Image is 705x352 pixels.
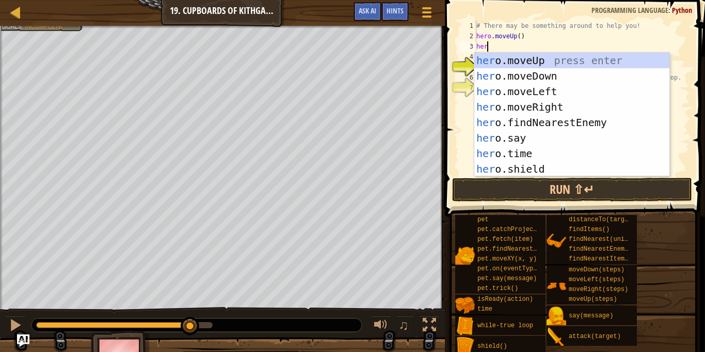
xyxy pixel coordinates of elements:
span: pet [477,216,489,223]
span: moveDown(steps) [569,266,624,273]
button: Run ⇧↵ [452,178,693,202]
span: say(message) [569,312,613,319]
span: pet.findNearestByType(type) [477,246,578,253]
span: Ask AI [359,6,376,16]
span: pet.on(eventType, handler) [477,265,574,272]
button: Show game menu [414,2,440,26]
button: Ask AI [354,2,381,21]
span: moveLeft(steps) [569,276,624,283]
span: Hints [387,6,404,16]
button: Adjust volume [371,316,391,337]
div: 2 [459,31,476,41]
div: 1 [459,21,476,31]
span: shield() [477,343,507,350]
span: isReady(action) [477,296,533,303]
span: pet.say(message) [477,275,537,282]
span: : [668,5,672,15]
span: while-true loop [477,322,533,329]
div: Sort New > Old [4,13,701,23]
span: Programming language [591,5,668,15]
span: moveRight(steps) [569,286,628,293]
span: findNearestEnemy() [569,246,636,253]
div: 7 [459,83,476,93]
div: Sort A > Z [4,4,701,13]
div: 4 [459,52,476,62]
button: Ctrl + P: Pause [5,316,26,337]
span: findNearestItem() [569,255,632,263]
img: portrait.png [455,316,475,336]
div: Delete [4,32,701,41]
span: pet.trick() [477,285,518,292]
span: ♫ [398,317,409,333]
button: Ask AI [17,334,29,347]
img: portrait.png [547,276,566,296]
img: portrait.png [455,296,475,315]
span: pet.moveXY(x, y) [477,255,537,263]
span: findNearest(units) [569,236,636,243]
span: time [477,305,492,313]
span: Python [672,5,692,15]
div: Move To ... [4,69,701,79]
span: moveUp(steps) [569,296,617,303]
span: findItems() [569,226,610,233]
button: Toggle fullscreen [419,316,440,337]
div: 5 [459,62,476,72]
span: attack(target) [569,333,621,340]
div: 3 [459,41,476,52]
span: pet.catchProjectile(arrow) [477,226,574,233]
div: Move To ... [4,23,701,32]
div: Options [4,41,701,51]
div: 6 [459,72,476,83]
button: ♫ [396,316,414,337]
img: portrait.png [547,231,566,251]
span: pet.fetch(item) [477,236,533,243]
img: portrait.png [547,327,566,347]
div: Sign out [4,51,701,60]
img: portrait.png [547,307,566,326]
img: portrait.png [455,246,475,265]
div: Rename [4,60,701,69]
span: distanceTo(target) [569,216,636,223]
